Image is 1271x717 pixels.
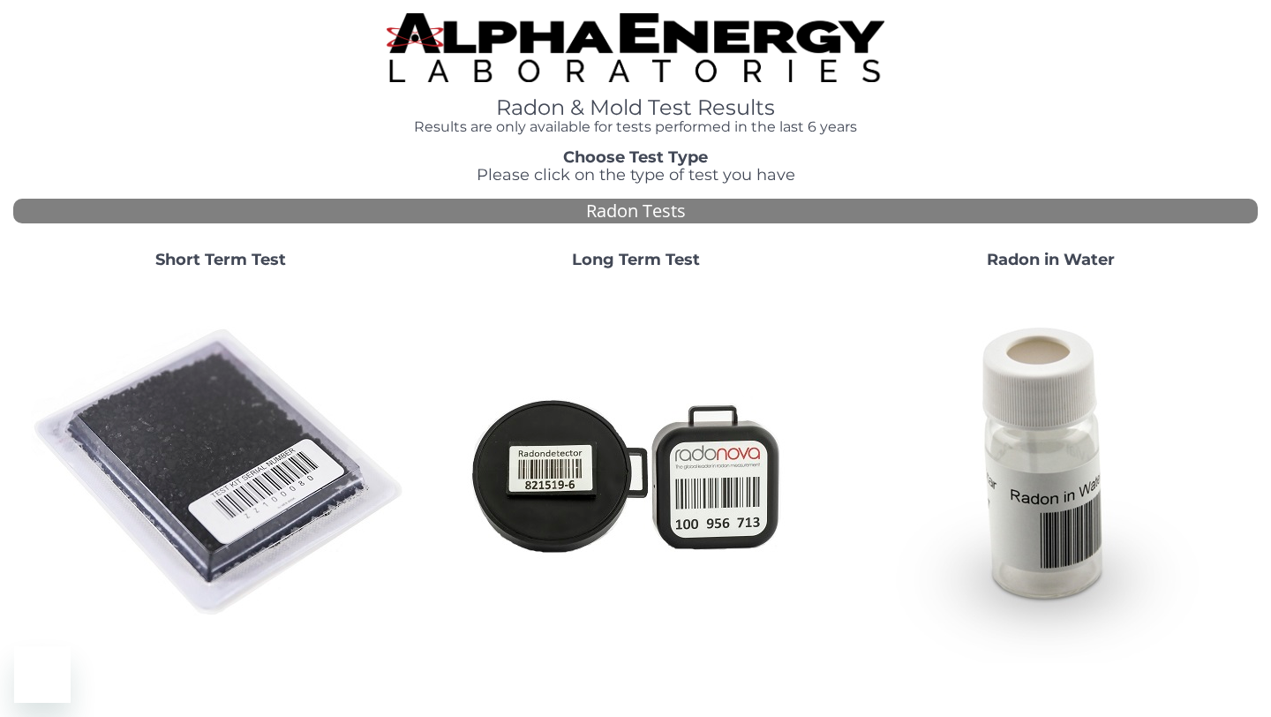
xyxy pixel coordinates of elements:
div: Radon Tests [13,199,1258,224]
span: Please click on the type of test you have [477,165,795,185]
img: Radtrak2vsRadtrak3.jpg [446,283,825,663]
strong: Short Term Test [155,250,286,269]
strong: Choose Test Type [563,147,708,167]
iframe: Button to launch messaging window [14,646,71,703]
h4: Results are only available for tests performed in the last 6 years [387,119,884,135]
img: TightCrop.jpg [387,13,884,82]
strong: Long Term Test [572,250,700,269]
img: RadoninWater.jpg [861,283,1240,663]
img: ShortTerm.jpg [31,283,410,663]
h1: Radon & Mold Test Results [387,96,884,119]
strong: Radon in Water [987,250,1115,269]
